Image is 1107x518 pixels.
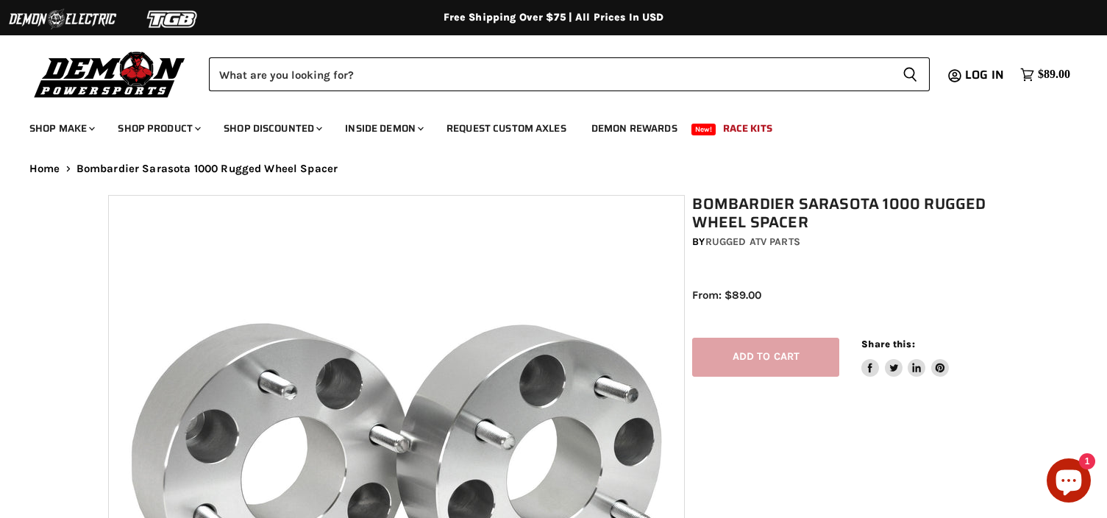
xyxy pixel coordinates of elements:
a: Shop Product [107,113,210,143]
input: Search [209,57,891,91]
a: Shop Make [18,113,104,143]
a: Demon Rewards [580,113,688,143]
inbox-online-store-chat: Shopify online store chat [1042,458,1095,506]
a: Rugged ATV Parts [705,235,800,248]
div: by [692,234,1007,250]
a: Inside Demon [334,113,433,143]
h1: Bombardier Sarasota 1000 Rugged Wheel Spacer [692,195,1007,232]
span: Share this: [861,338,914,350]
span: From: $89.00 [692,288,761,302]
img: Demon Electric Logo 2 [7,5,118,33]
ul: Main menu [18,107,1067,143]
span: Bombardier Sarasota 1000 Rugged Wheel Spacer [76,163,338,175]
a: Log in [958,68,1013,82]
img: Demon Powersports [29,48,191,100]
a: Shop Discounted [213,113,331,143]
aside: Share this: [861,338,949,377]
span: New! [691,124,716,135]
span: $89.00 [1038,68,1070,82]
span: Log in [965,65,1004,84]
img: TGB Logo 2 [118,5,228,33]
a: Request Custom Axles [435,113,577,143]
button: Search [891,57,930,91]
form: Product [209,57,930,91]
a: $89.00 [1013,64,1078,85]
a: Race Kits [712,113,783,143]
a: Home [29,163,60,175]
